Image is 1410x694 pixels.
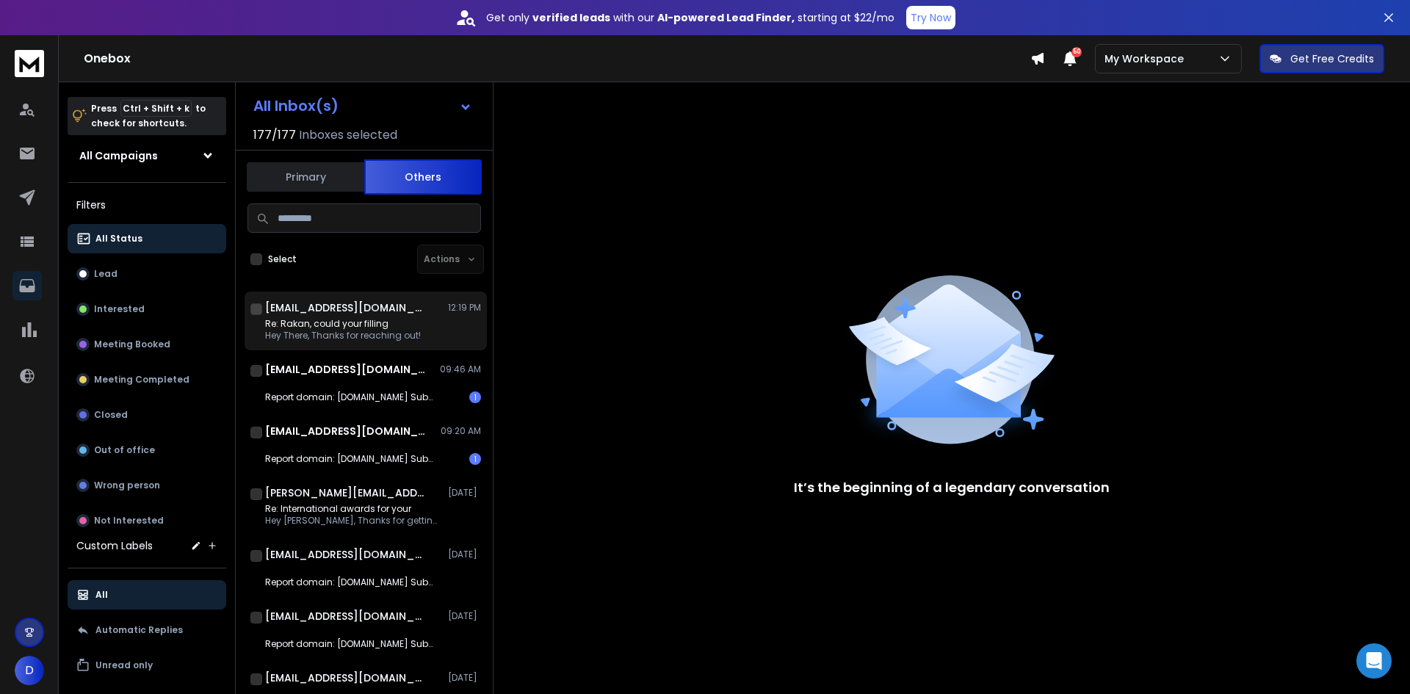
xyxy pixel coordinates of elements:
p: Automatic Replies [95,624,183,636]
h1: [EMAIL_ADDRESS][DOMAIN_NAME] [265,609,427,623]
button: Not Interested [68,506,226,535]
h1: [EMAIL_ADDRESS][DOMAIN_NAME] [265,547,427,562]
h1: [EMAIL_ADDRESS][DOMAIN_NAME] [265,300,427,315]
p: Re: International awards for your [265,503,441,515]
h1: All Inbox(s) [253,98,339,113]
p: Out of office [94,444,155,456]
button: Others [364,159,482,195]
p: Report domain: [DOMAIN_NAME] Submitter: [DOMAIN_NAME] [265,638,441,650]
p: [DATE] [448,487,481,499]
p: Try Now [911,10,951,25]
h3: Filters [68,195,226,215]
p: Meeting Completed [94,374,189,386]
img: logo [15,50,44,77]
label: Select [268,253,297,265]
p: Interested [94,303,145,315]
p: [DATE] [448,610,481,622]
p: Hey There, Thanks for reaching out! [265,330,421,341]
p: Re: Rakan, could your filling [265,318,421,330]
p: [DATE] [448,549,481,560]
button: All Inbox(s) [242,91,484,120]
button: Lead [68,259,226,289]
strong: verified leads [532,10,610,25]
p: Lead [94,268,117,280]
div: 1 [469,453,481,465]
div: 1 [469,391,481,403]
p: 09:20 AM [441,425,481,437]
p: [DATE] [448,672,481,684]
p: Unread only [95,659,153,671]
h1: All Campaigns [79,148,158,163]
p: My Workspace [1104,51,1190,66]
p: Wrong person [94,480,160,491]
button: All [68,580,226,610]
button: Try Now [906,6,955,29]
h1: [EMAIL_ADDRESS][DOMAIN_NAME] [265,362,427,377]
button: D [15,656,44,685]
button: Get Free Credits [1259,44,1384,73]
p: 09:46 AM [440,364,481,375]
p: All Status [95,233,142,245]
button: All Status [68,224,226,253]
button: Primary [247,161,364,193]
p: It’s the beginning of a legendary conversation [794,477,1110,498]
span: Ctrl + Shift + k [120,100,192,117]
button: Meeting Booked [68,330,226,359]
p: Press to check for shortcuts. [91,101,206,131]
h3: Inboxes selected [299,126,397,144]
p: Get only with our starting at $22/mo [486,10,894,25]
button: All Campaigns [68,141,226,170]
button: Automatic Replies [68,615,226,645]
h1: [EMAIL_ADDRESS][DOMAIN_NAME] [265,424,427,438]
button: Meeting Completed [68,365,226,394]
p: Report domain: [DOMAIN_NAME] Submitter: [DOMAIN_NAME] [265,453,441,465]
button: Unread only [68,651,226,680]
strong: AI-powered Lead Finder, [657,10,795,25]
span: 50 [1071,47,1082,57]
p: Report domain: [DOMAIN_NAME] Submitter: [DOMAIN_NAME] [265,391,441,403]
p: 12:19 PM [448,302,481,314]
span: 177 / 177 [253,126,296,144]
p: Hey [PERSON_NAME], Thanks for getting back [265,515,441,527]
p: Get Free Credits [1290,51,1374,66]
h1: [EMAIL_ADDRESS][DOMAIN_NAME] [265,670,427,685]
p: Report domain: [DOMAIN_NAME] Submitter: [DOMAIN_NAME] [265,576,441,588]
div: Open Intercom Messenger [1356,643,1392,679]
button: Closed [68,400,226,430]
h1: [PERSON_NAME][EMAIL_ADDRESS][DOMAIN_NAME] [265,485,427,500]
h3: Custom Labels [76,538,153,553]
h1: Onebox [84,50,1030,68]
button: Wrong person [68,471,226,500]
button: Interested [68,294,226,324]
p: All [95,589,108,601]
p: Closed [94,409,128,421]
p: Not Interested [94,515,164,527]
p: Meeting Booked [94,339,170,350]
button: Out of office [68,435,226,465]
